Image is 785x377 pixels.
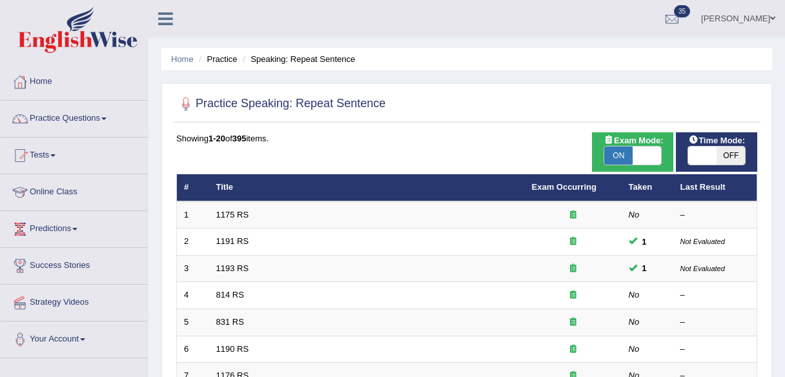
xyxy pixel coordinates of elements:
a: Online Class [1,174,148,207]
th: Taken [622,174,673,201]
th: Last Result [673,174,757,201]
span: You can still take this question [637,235,652,249]
a: Home [1,64,148,96]
em: No [629,344,640,354]
small: Not Evaluated [680,238,725,245]
span: ON [604,147,633,165]
em: No [629,210,640,219]
a: Predictions [1,211,148,243]
span: OFF [717,147,745,165]
a: Success Stories [1,248,148,280]
li: Practice [196,53,237,65]
div: Showing of items. [176,132,757,145]
a: Practice Questions [1,101,148,133]
a: Your Account [1,321,148,354]
a: 1193 RS [216,263,249,273]
a: 831 RS [216,317,244,327]
li: Speaking: Repeat Sentence [240,53,355,65]
div: Exam occurring question [532,236,615,248]
th: Title [209,174,525,201]
span: 35 [674,5,690,17]
div: – [680,209,750,221]
div: Exam occurring question [532,263,615,275]
td: 6 [177,336,209,363]
div: Exam occurring question [532,209,615,221]
span: Time Mode: [683,134,750,147]
th: # [177,174,209,201]
td: 2 [177,229,209,256]
a: 1175 RS [216,210,249,219]
a: Tests [1,138,148,170]
a: 814 RS [216,290,244,300]
div: – [680,289,750,301]
div: Exam occurring question [532,343,615,356]
div: Show exams occurring in exams [592,132,673,172]
a: Strategy Videos [1,285,148,317]
em: No [629,290,640,300]
h2: Practice Speaking: Repeat Sentence [176,94,385,114]
td: 3 [177,255,209,282]
span: You can still take this question [637,261,652,275]
a: Exam Occurring [532,182,596,192]
b: 395 [232,134,247,143]
td: 1 [177,201,209,229]
a: 1190 RS [216,344,249,354]
small: Not Evaluated [680,265,725,272]
td: 5 [177,309,209,336]
div: Exam occurring question [532,289,615,301]
em: No [629,317,640,327]
div: – [680,316,750,329]
span: Exam Mode: [598,134,668,147]
td: 4 [177,282,209,309]
a: 1191 RS [216,236,249,246]
a: Home [171,54,194,64]
b: 1-20 [209,134,225,143]
div: – [680,343,750,356]
div: Exam occurring question [532,316,615,329]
